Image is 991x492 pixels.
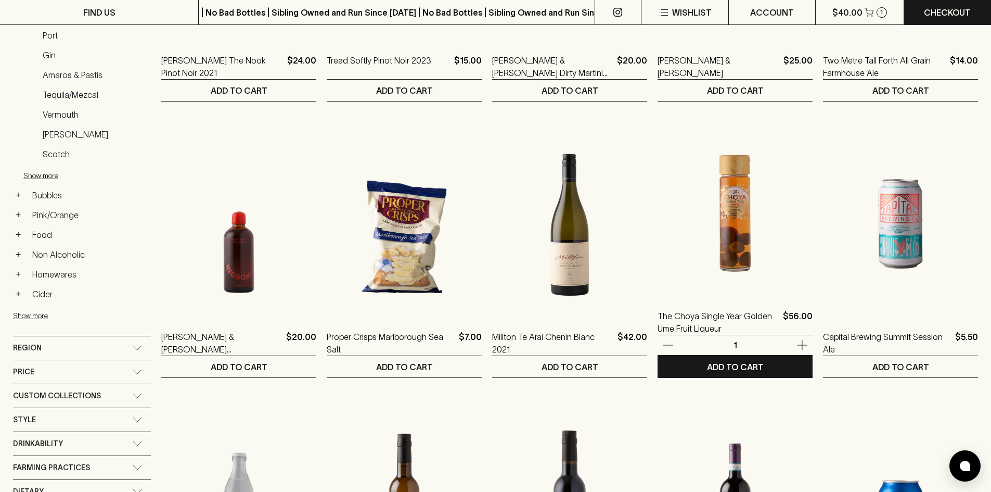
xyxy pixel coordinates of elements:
p: $25.00 [783,54,813,79]
a: The Choya Single Year Golden Ume Fruit Liqueur [658,310,779,335]
button: ADD TO CART [492,356,647,377]
button: + [13,249,23,260]
span: Custom Collections [13,389,101,402]
div: Drinkability [13,432,151,456]
span: Price [13,365,34,379]
p: $20.00 [617,54,647,79]
button: + [13,289,23,299]
a: Non Alcoholic [28,246,151,263]
p: $20.00 [286,331,316,356]
a: Scotch [38,145,151,163]
a: Cider [28,285,151,303]
button: + [13,269,23,280]
p: $42.00 [617,331,647,356]
div: Farming Practices [13,456,151,480]
button: + [13,190,23,200]
button: ADD TO CART [492,80,647,101]
p: $14.00 [950,54,978,79]
p: $24.00 [287,54,316,79]
a: Bubbles [28,186,151,204]
p: ADD TO CART [376,84,433,97]
a: Proper Crisps Marlborough Sea Salt [327,331,455,356]
button: Show more [13,305,149,326]
img: bubble-icon [960,461,970,471]
a: Pink/Orange [28,206,151,224]
span: Drinkability [13,437,63,450]
span: Style [13,413,36,426]
span: Farming Practices [13,461,90,474]
a: Capital Brewing Summit Session Ale [823,331,951,356]
div: Region [13,336,151,360]
p: ADD TO CART [872,84,929,97]
a: Vermouth [38,106,151,123]
p: ADD TO CART [707,84,764,97]
p: ADD TO CART [542,84,598,97]
a: Gin [38,46,151,64]
p: ACCOUNT [750,6,794,19]
p: 1 [880,9,883,15]
a: Two Metre Tall Forth All Grain Farmhouse Ale [823,54,946,79]
div: Custom Collections [13,384,151,408]
p: 1 [723,339,748,351]
a: [PERSON_NAME] The Nook Pinot Noir 2021 [161,54,283,79]
button: + [13,230,23,240]
a: [PERSON_NAME] & [PERSON_NAME] [PERSON_NAME] Cocktail [161,331,282,356]
img: Capital Brewing Summit Session Ale [823,133,978,315]
img: Taylor & Smith Negroni Cocktail [161,133,316,315]
div: Price [13,360,151,384]
p: $15.00 [454,54,482,79]
img: The Choya Single Year Golden Ume Fruit Liqueur [658,112,813,294]
button: ADD TO CART [658,356,813,377]
p: $40.00 [832,6,863,19]
button: ADD TO CART [823,356,978,377]
span: Region [13,342,42,355]
div: Style [13,408,151,432]
p: ADD TO CART [542,361,598,373]
a: [PERSON_NAME] & [PERSON_NAME] Dirty Martini Cocktail [492,54,613,79]
p: Wishlist [672,6,712,19]
p: ADD TO CART [211,361,267,373]
button: ADD TO CART [658,80,813,101]
button: ADD TO CART [161,356,316,377]
p: FIND US [83,6,115,19]
a: Homewares [28,266,151,283]
button: ADD TO CART [327,80,482,101]
p: ADD TO CART [872,361,929,373]
p: ADD TO CART [376,361,433,373]
button: Show more [23,165,160,186]
a: [PERSON_NAME] & [PERSON_NAME] [658,54,779,79]
a: Port [38,27,151,44]
button: + [13,210,23,220]
a: Amaros & Pastis [38,66,151,84]
a: Tread Softly Pinot Noir 2023 [327,54,431,79]
p: ADD TO CART [211,84,267,97]
img: Millton Te Arai Chenin Blanc 2021 [492,133,647,315]
button: ADD TO CART [161,80,316,101]
p: ADD TO CART [707,361,764,373]
a: Food [28,226,151,244]
p: $56.00 [783,310,813,335]
p: $5.50 [955,331,978,356]
p: Checkout [924,6,971,19]
p: $7.00 [459,331,482,356]
img: Proper Crisps Marlborough Sea Salt [327,133,482,315]
button: ADD TO CART [327,356,482,377]
a: Tequila/Mezcal [38,86,151,104]
a: [PERSON_NAME] [38,125,151,143]
button: ADD TO CART [823,80,978,101]
a: Millton Te Arai Chenin Blanc 2021 [492,331,613,356]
